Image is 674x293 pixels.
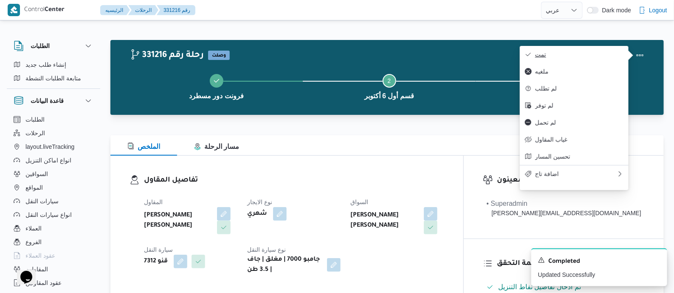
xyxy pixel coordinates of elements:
[520,63,629,80] button: ملغيه
[247,255,321,275] b: جامبو 7000 | مغلق | جاف | 3.5 طن
[45,7,65,14] b: Center
[487,199,641,218] span: • Superadmin mohamed.nabil@illa.com.eg
[31,96,64,106] h3: قاعدة البيانات
[10,71,97,85] button: متابعة الطلبات النشطة
[25,278,62,288] span: عقود المقاولين
[520,46,629,63] button: تمت
[25,237,42,247] span: الفروع
[497,175,645,186] h3: المعينون
[130,64,303,108] button: فرونت دور مسطرد
[144,256,168,267] b: قنو 7312
[10,126,97,140] button: الرحلات
[10,58,97,71] button: إنشاء طلب جديد
[535,171,617,177] span: اضافة تاج
[535,68,623,75] span: ملغيه
[303,64,476,108] button: قسم أول 6 أكتوبر
[128,5,158,15] button: الرحلات
[535,136,623,143] span: غياب المقاول
[10,194,97,208] button: سيارات النقل
[538,256,660,267] div: Notification
[247,199,272,205] span: نوع الايجار
[25,128,45,138] span: الرحلات
[632,47,649,64] button: Actions
[25,73,81,83] span: متابعة الطلبات النشطة
[157,5,195,15] button: 331216 رقم
[535,85,623,92] span: لم تطلب
[144,211,211,231] b: [PERSON_NAME] [PERSON_NAME]
[635,2,671,19] button: Logout
[10,140,97,154] button: layout.liveTracking
[8,4,20,16] img: X8yXhbKr1z7QwAAAABJRU5ErkJggg==
[8,259,36,284] iframe: chat widget
[14,41,93,51] button: الطلبات
[25,114,45,125] span: الطلبات
[10,208,97,222] button: انواع سيارات النقل
[487,199,641,209] div: • Superadmin
[25,60,66,70] span: إنشاء طلب جديد
[208,51,230,60] span: وصلت
[10,167,97,181] button: السواقين
[520,97,629,114] button: لم توفر
[189,91,244,101] span: فرونت دور مسطرد
[144,199,163,205] span: المقاول
[388,77,391,84] span: 2
[213,77,220,84] svg: Step 1 is complete
[247,246,286,253] span: نوع سيارة النقل
[499,282,581,292] span: تم ادخال تفاصيل نفاط التنزيل
[100,5,130,15] button: الرئيسيه
[130,51,204,62] h2: 331216 رحلة رقم
[247,209,267,219] b: شهري
[351,199,369,205] span: السواق
[25,250,55,261] span: عقود العملاء
[364,91,414,101] span: قسم أول 6 أكتوبر
[25,169,48,179] span: السواقين
[31,41,50,51] h3: الطلبات
[538,270,660,279] p: Updated Successfully
[476,64,649,108] button: فرونت دور مسطرد
[535,51,623,58] span: تمت
[535,119,623,126] span: لم تحمل
[499,283,581,290] span: تم ادخال تفاصيل نفاط التنزيل
[535,153,623,160] span: تحسين المسار
[535,102,623,109] span: لم توفر
[144,246,173,253] span: سيارة النقل
[10,276,97,290] button: عقود المقاولين
[10,113,97,126] button: الطلبات
[520,114,629,131] button: لم تحمل
[487,209,641,218] div: [PERSON_NAME][EMAIL_ADDRESS][DOMAIN_NAME]
[25,155,71,165] span: انواع اماكن التنزيل
[520,148,629,165] button: تحسين المسار
[548,257,580,267] span: Completed
[520,80,629,97] button: لم تطلب
[25,264,48,274] span: المقاولين
[10,262,97,276] button: المقاولين
[599,7,631,14] span: Dark mode
[10,249,97,262] button: عقود العملاء
[520,165,629,182] button: اضافة تاج
[351,211,418,231] b: [PERSON_NAME] [PERSON_NAME]
[25,196,59,206] span: سيارات النقل
[144,175,444,186] h3: تفاصيل المقاول
[25,223,42,233] span: العملاء
[25,182,43,193] span: المواقع
[194,143,239,150] span: مسار الرحلة
[25,142,74,152] span: layout.liveTracking
[649,5,667,15] span: Logout
[212,53,226,58] b: وصلت
[7,58,100,88] div: الطلبات
[10,154,97,167] button: انواع اماكن التنزيل
[497,258,645,270] h3: قائمة التحقق
[520,131,629,148] button: غياب المقاول
[127,143,160,150] span: الملخص
[14,96,93,106] button: قاعدة البيانات
[10,235,97,249] button: الفروع
[10,222,97,235] button: العملاء
[10,181,97,194] button: المواقع
[25,210,72,220] span: انواع سيارات النقل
